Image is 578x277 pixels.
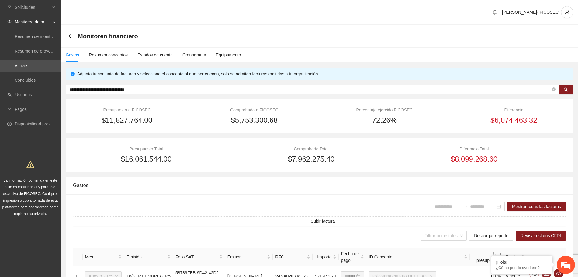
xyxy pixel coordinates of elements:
[474,232,508,239] span: Descargar reporte
[73,177,566,194] div: Gastos
[339,248,366,266] th: Fecha de pago
[15,121,67,126] a: Disponibilidad presupuestal
[66,52,79,58] div: Gastos
[227,254,266,260] span: Emisor
[403,145,545,152] div: Diferencia Total
[503,248,527,266] th: Estatus
[83,248,124,266] th: Mes
[341,250,359,264] span: Fecha de pago
[564,87,568,92] span: search
[240,145,382,152] div: Comprobado Total
[7,5,12,9] span: inbox
[73,216,566,226] button: plusSubir factura
[73,107,181,113] div: Presupuesto a FICOSEC
[490,7,500,17] button: bell
[15,34,59,39] a: Resumen de monitoreo
[15,78,36,83] a: Concluidos
[304,219,308,224] span: plus
[516,231,566,241] button: Revisar estatus CFDI
[275,254,305,260] span: RFC
[506,254,520,260] span: Estatus
[15,49,80,53] a: Resumen de proyectos aprobados
[85,254,117,260] span: Mes
[559,85,573,94] button: search
[561,9,573,15] span: user
[15,107,27,112] a: Pagos
[561,6,573,18] button: user
[462,107,566,113] div: Diferencia
[231,115,278,126] span: $5,753,300.68
[124,248,173,266] th: Emisión
[496,260,548,265] div: ¡Hola!
[182,52,206,58] div: Cronograma
[15,1,50,13] span: Solicitudes
[469,231,513,241] button: Descargar reporte
[7,20,12,24] span: eye
[15,16,50,28] span: Monitoreo de proyectos
[89,52,128,58] div: Resumen conceptos
[372,115,397,126] span: 72.26%
[496,265,548,270] p: ¿Cómo puedo ayudarte?
[502,10,559,15] span: [PERSON_NAME]- FICOSEC
[288,153,334,165] span: $7,962,275.40
[68,34,73,39] span: arrow-left
[102,115,152,126] span: $11,827,764.00
[173,248,225,266] th: Folio SAT
[137,52,173,58] div: Estados de cuenta
[15,63,28,68] a: Activos
[552,87,556,91] span: close-circle
[26,161,34,169] span: warning
[327,107,441,113] div: Porcentaje ejercido FICOSEC
[369,254,463,260] span: ID Concepto
[470,248,503,266] th: Uso presupuestal
[216,52,241,58] div: Equipamento
[315,254,332,260] span: Importe
[554,271,563,276] span: eye
[15,92,32,97] a: Usuarios
[273,248,312,266] th: RFC
[512,203,561,210] span: Mostrar todas las facturas
[126,254,166,260] span: Emisión
[463,204,468,209] span: swap-right
[73,145,220,152] div: Presupuesto Total
[490,10,499,15] span: bell
[202,107,307,113] div: Comprobado a FICOSEC
[77,70,568,77] div: Adjunta tu conjunto de facturas y selecciona el concepto al que pertenecen, solo se admiten factu...
[507,202,566,211] button: Mostrar todas las facturas
[225,248,273,266] th: Emisor
[313,248,339,266] th: Importe
[451,153,497,165] span: $8,099,268.60
[521,232,561,239] span: Revisar estatus CFDI
[68,34,73,39] div: Back
[121,153,171,165] span: $16,061,544.00
[175,254,218,260] span: Folio SAT
[2,178,59,216] span: La información contenida en este sitio es confidencial y para uso exclusivo de FICOSEC. Cualquier...
[366,248,470,266] th: ID Concepto
[463,204,468,209] span: to
[78,31,138,41] span: Monitoreo financiero
[490,115,537,126] span: $6,074,463.32
[71,72,75,76] span: info-circle
[552,87,556,93] span: close-circle
[311,218,335,224] span: Subir factura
